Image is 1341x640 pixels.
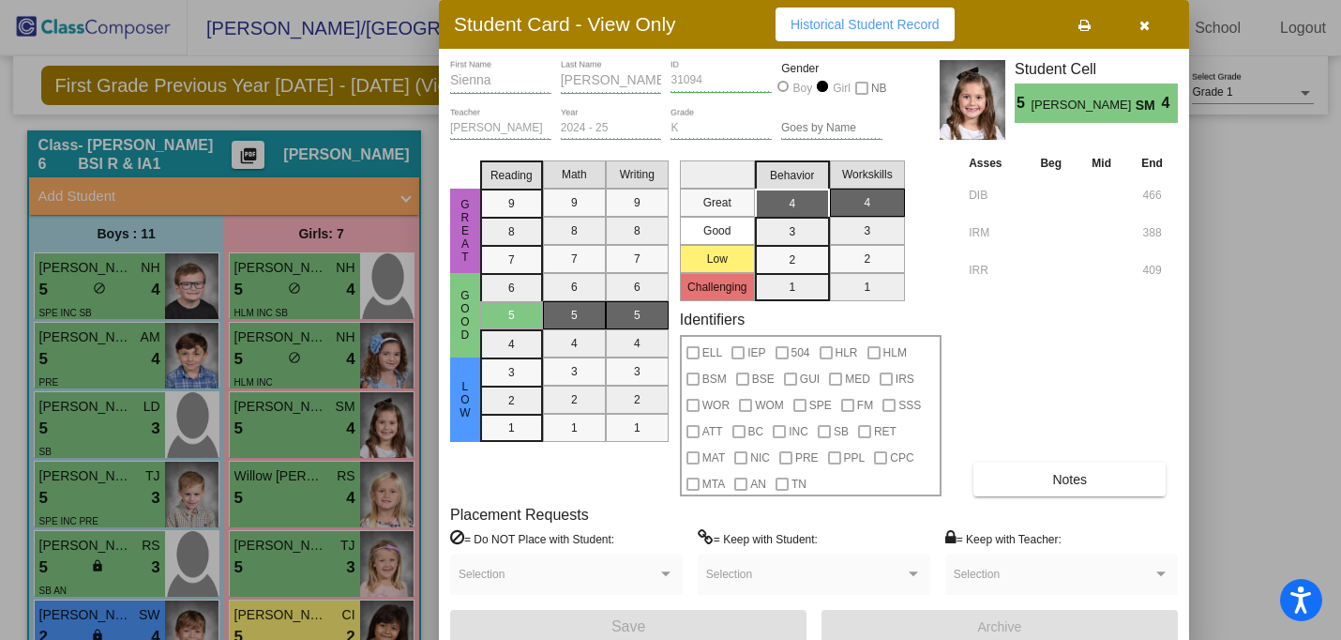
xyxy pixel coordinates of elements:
span: BSE [752,368,775,390]
span: PPL [844,447,866,469]
button: Historical Student Record [776,8,955,41]
span: SPE [809,394,832,417]
span: 504 [791,342,810,364]
span: NB [871,77,887,99]
span: [PERSON_NAME] [1031,96,1135,115]
span: BC [748,420,764,443]
span: MTA [702,473,725,495]
input: teacher [450,122,551,135]
span: NIC [750,447,770,469]
span: Historical Student Record [791,17,940,32]
h3: Student Cell [1015,60,1178,78]
input: goes by name [781,122,882,135]
span: WOR [702,394,730,417]
span: WOM [755,394,784,417]
input: assessment [969,256,1020,284]
span: AN [750,473,766,495]
label: = Keep with Student: [698,529,818,548]
span: SSS [898,394,921,417]
span: MAT [702,447,725,469]
span: SM [1136,96,1162,115]
label: = Keep with Teacher: [945,529,1062,548]
button: Notes [973,463,1166,496]
div: Boy [792,80,813,97]
input: assessment [969,219,1020,247]
th: Beg [1025,153,1077,174]
th: Asses [964,153,1025,174]
span: Low [457,380,474,419]
input: Enter ID [670,74,772,87]
span: 5 [1015,92,1031,114]
span: ATT [702,420,723,443]
label: Placement Requests [450,506,589,524]
span: HLM [883,342,907,364]
span: 4 [1162,92,1178,114]
input: year [561,122,662,135]
span: Good [457,289,474,342]
span: HLR [836,342,858,364]
span: Save [611,618,645,634]
input: assessment [969,181,1020,209]
span: SB [834,420,849,443]
span: FM [857,394,873,417]
input: grade [670,122,772,135]
span: TN [791,473,806,495]
label: Identifiers [680,311,745,328]
span: IEP [747,342,765,364]
span: INC [789,420,808,443]
div: Girl [832,80,851,97]
span: BSM [702,368,727,390]
label: = Do NOT Place with Student: [450,529,614,548]
span: RET [874,420,897,443]
span: Great [457,198,474,264]
span: PRE [795,447,819,469]
span: GUI [800,368,820,390]
span: Notes [1052,472,1087,487]
span: MED [845,368,870,390]
th: Mid [1077,153,1126,174]
span: ELL [702,342,722,364]
h3: Student Card - View Only [454,12,676,36]
span: IRS [896,368,914,390]
mat-label: Gender [781,60,882,77]
span: CPC [890,447,913,469]
span: Archive [978,619,1022,634]
th: End [1126,153,1178,174]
